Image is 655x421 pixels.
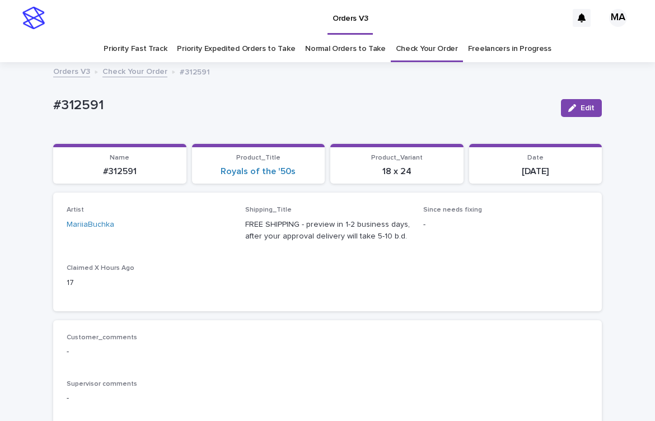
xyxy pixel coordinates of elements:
span: Since needs fixing [423,207,482,213]
span: Name [110,155,129,161]
img: stacker-logo-s-only.png [22,7,45,29]
p: #312591 [53,97,552,114]
a: Priority Fast Track [104,36,167,62]
p: - [423,219,588,231]
p: FREE SHIPPING - preview in 1-2 business days, after your approval delivery will take 5-10 b.d. [245,219,410,242]
p: 17 [67,277,232,289]
span: Claimed X Hours Ago [67,265,134,272]
div: MA [609,9,627,27]
a: Freelancers in Progress [468,36,551,62]
p: [DATE] [476,166,596,177]
p: #312591 [60,166,180,177]
span: Artist [67,207,84,213]
span: Shipping_Title [245,207,292,213]
span: Product_Variant [371,155,423,161]
a: Royals of the '50s [221,166,296,177]
span: Product_Title [236,155,280,161]
a: MariiaBuchka [67,219,114,231]
p: 18 x 24 [337,166,457,177]
a: Normal Orders to Take [305,36,386,62]
a: Check Your Order [396,36,458,62]
span: Supervisor comments [67,381,137,387]
p: - [67,392,588,404]
p: - [67,346,588,358]
a: Priority Expedited Orders to Take [177,36,295,62]
span: Edit [581,104,595,112]
button: Edit [561,99,602,117]
p: #312591 [180,65,210,77]
a: Check Your Order [102,64,167,77]
span: Date [527,155,544,161]
span: Customer_comments [67,334,137,341]
a: Orders V3 [53,64,90,77]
